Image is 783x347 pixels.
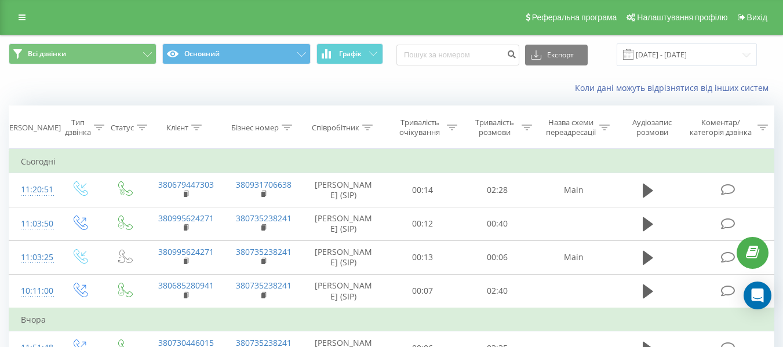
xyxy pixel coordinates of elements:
div: Бізнес номер [231,123,279,133]
div: 10:11:00 [21,280,45,302]
div: Співробітник [312,123,359,133]
td: 00:13 [385,240,460,274]
div: Тривалість очікування [396,118,444,137]
a: 380995624271 [158,246,214,257]
a: 380679447303 [158,179,214,190]
div: Назва схеми переадресації [545,118,596,137]
div: Тривалість розмови [471,118,519,137]
td: [PERSON_NAME] (SIP) [302,207,385,240]
td: [PERSON_NAME] (SIP) [302,274,385,308]
a: 380685280941 [158,280,214,291]
a: 380931706638 [236,179,292,190]
td: Сьогодні [9,150,774,173]
a: 380735238241 [236,213,292,224]
a: 380995624271 [158,213,214,224]
td: 00:06 [460,240,535,274]
div: 11:20:51 [21,178,45,201]
td: 02:28 [460,173,535,207]
td: 02:40 [460,274,535,308]
button: Основний [162,43,310,64]
a: Коли дані можуть відрізнятися вiд інших систем [575,82,774,93]
div: Коментар/категорія дзвінка [687,118,755,137]
td: 00:07 [385,274,460,308]
div: 11:03:50 [21,213,45,235]
td: [PERSON_NAME] (SIP) [302,173,385,207]
input: Пошук за номером [396,45,519,65]
span: Реферальна програма [532,13,617,22]
td: 00:14 [385,173,460,207]
a: 380735238241 [236,246,292,257]
td: Main [535,173,613,207]
a: 380735238241 [236,280,292,291]
button: Графік [316,43,383,64]
button: Всі дзвінки [9,43,156,64]
div: Клієнт [166,123,188,133]
td: [PERSON_NAME] (SIP) [302,240,385,274]
span: Налаштування профілю [637,13,727,22]
div: [PERSON_NAME] [2,123,61,133]
div: 11:03:25 [21,246,45,269]
span: Вихід [747,13,767,22]
div: Статус [111,123,134,133]
td: 00:12 [385,207,460,240]
span: Графік [339,50,362,58]
span: Всі дзвінки [28,49,66,59]
td: Вчора [9,308,774,331]
div: Тип дзвінка [65,118,91,137]
div: Open Intercom Messenger [744,282,771,309]
td: 00:40 [460,207,535,240]
button: Експорт [525,45,588,65]
div: Аудіозапис розмови [623,118,682,137]
td: Main [535,240,613,274]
